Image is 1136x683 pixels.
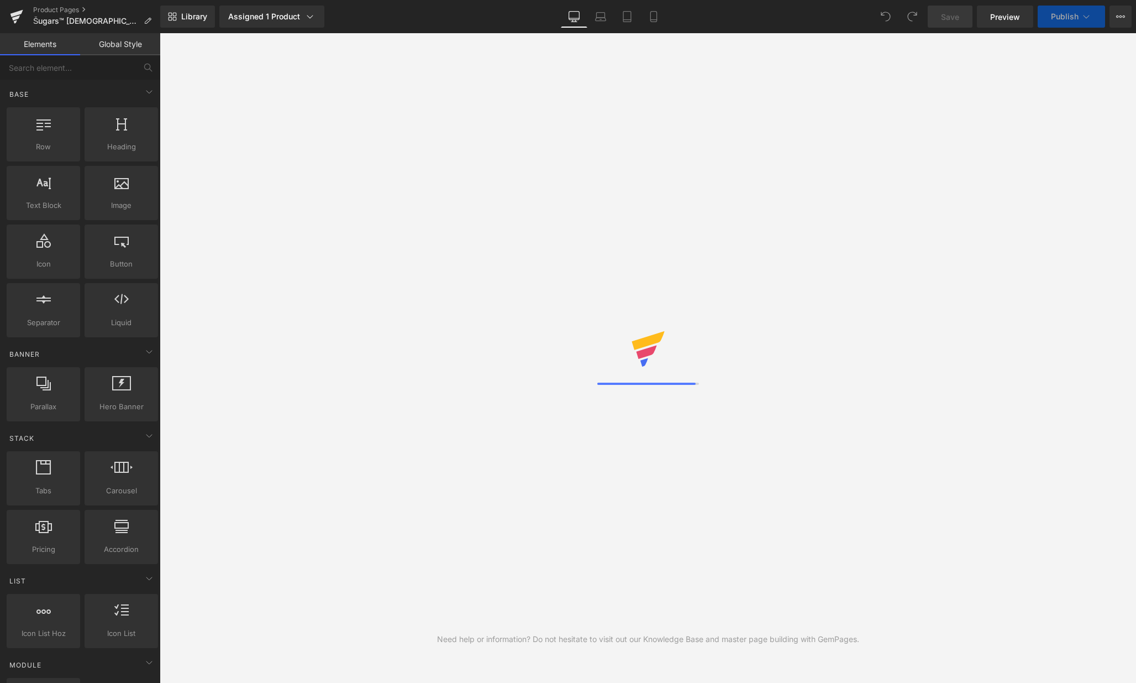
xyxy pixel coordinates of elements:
[901,6,923,28] button: Redo
[10,628,77,639] span: Icon List Hoz
[977,6,1033,28] a: Preview
[1051,12,1079,21] span: Publish
[614,6,640,28] a: Tablet
[8,349,41,359] span: Banner
[8,433,35,444] span: Stack
[1038,6,1105,28] button: Publish
[88,141,155,153] span: Heading
[88,317,155,329] span: Liquid
[990,11,1020,23] span: Preview
[587,6,614,28] a: Laptop
[640,6,667,28] a: Mobile
[8,576,27,586] span: List
[88,258,155,270] span: Button
[228,11,315,22] div: Assigned 1 Product
[8,89,30,100] span: Base
[10,141,77,153] span: Row
[10,200,77,211] span: Text Block
[88,200,155,211] span: Image
[1109,6,1132,28] button: More
[875,6,897,28] button: Undo
[33,17,139,25] span: Šugars™ [DEMOGRAPHIC_DATA] saldinātājs
[561,6,587,28] a: Desktop
[88,544,155,555] span: Accordion
[941,11,959,23] span: Save
[160,6,215,28] a: New Library
[33,6,160,14] a: Product Pages
[10,401,77,413] span: Parallax
[80,33,160,55] a: Global Style
[88,401,155,413] span: Hero Banner
[437,633,859,645] div: Need help or information? Do not hesitate to visit out our Knowledge Base and master page buildin...
[181,12,207,22] span: Library
[88,628,155,639] span: Icon List
[10,317,77,329] span: Separator
[8,660,43,670] span: Module
[10,544,77,555] span: Pricing
[88,485,155,497] span: Carousel
[10,485,77,497] span: Tabs
[10,258,77,270] span: Icon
